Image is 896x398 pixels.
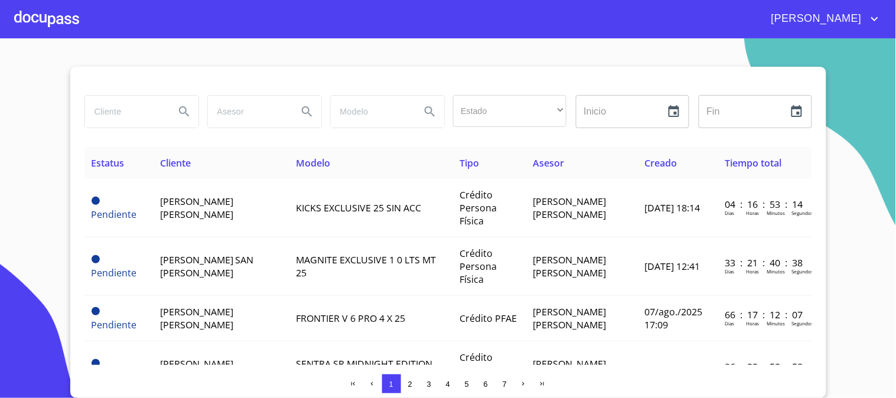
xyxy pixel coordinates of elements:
span: Pendiente [92,359,100,367]
span: [PERSON_NAME] [PERSON_NAME] [160,357,233,383]
span: 07/ago./2025 17:09 [645,305,703,331]
button: 5 [458,374,477,393]
button: 2 [401,374,420,393]
span: [PERSON_NAME] [PERSON_NAME] [533,253,607,279]
p: Minutos [767,210,785,216]
span: Tipo [460,156,479,169]
span: [PERSON_NAME] [PERSON_NAME] [533,357,607,383]
p: Horas [746,268,759,275]
span: Cliente [160,156,191,169]
p: 66 : 17 : 12 : 07 [725,308,804,321]
span: 6 [484,380,488,389]
span: 4 [446,380,450,389]
input: search [208,96,288,128]
span: 5 [465,380,469,389]
span: [DATE] 18:14 [645,201,700,214]
span: MAGNITE EXCLUSIVE 1 0 LTS MT 25 [296,253,436,279]
p: 33 : 21 : 40 : 38 [725,256,804,269]
p: Segundos [791,210,813,216]
span: Pendiente [92,307,100,315]
p: Segundos [791,320,813,327]
span: Crédito Persona Física [460,351,497,390]
button: 4 [439,374,458,393]
span: Tiempo total [725,156,781,169]
button: account of current user [763,9,882,28]
span: [PERSON_NAME] [PERSON_NAME] [160,195,233,221]
button: 3 [420,374,439,393]
span: Crédito PFAE [460,312,517,325]
span: [DATE] 11:29 [645,364,700,377]
p: 04 : 16 : 53 : 14 [725,198,804,211]
div: ​ [453,95,566,127]
span: [PERSON_NAME] [PERSON_NAME] [533,195,607,221]
p: Dias [725,320,734,327]
span: 2 [408,380,412,389]
p: Horas [746,320,759,327]
span: Asesor [533,156,565,169]
span: Crédito Persona Física [460,247,497,286]
span: Pendiente [92,208,137,221]
input: search [331,96,411,128]
span: FRONTIER V 6 PRO 4 X 25 [296,312,405,325]
button: Search [416,97,444,126]
p: Dias [725,268,734,275]
p: Horas [746,210,759,216]
button: 1 [382,374,401,393]
span: Crédito Persona Física [460,188,497,227]
span: 1 [389,380,393,389]
p: Segundos [791,268,813,275]
span: Estatus [92,156,125,169]
p: 96 : 22 : 52 : 58 [725,360,804,373]
button: Search [293,97,321,126]
span: [PERSON_NAME] [PERSON_NAME] [533,305,607,331]
p: Minutos [767,268,785,275]
span: Pendiente [92,255,100,263]
button: 6 [477,374,496,393]
span: Modelo [296,156,330,169]
button: 7 [496,374,514,393]
span: KICKS EXCLUSIVE 25 SIN ACC [296,201,421,214]
span: Pendiente [92,266,137,279]
span: [PERSON_NAME] [PERSON_NAME] [160,305,233,331]
span: 3 [427,380,431,389]
p: Dias [725,210,734,216]
button: Search [170,97,198,126]
span: Creado [645,156,677,169]
span: 7 [503,380,507,389]
span: [DATE] 12:41 [645,260,700,273]
span: [PERSON_NAME] [763,9,868,28]
span: Pendiente [92,318,137,331]
span: [PERSON_NAME] SAN [PERSON_NAME] [160,253,254,279]
p: Minutos [767,320,785,327]
input: search [85,96,165,128]
span: SENTRA SR MIDNIGHT EDITION CVT 25 [296,357,432,383]
span: Pendiente [92,197,100,205]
